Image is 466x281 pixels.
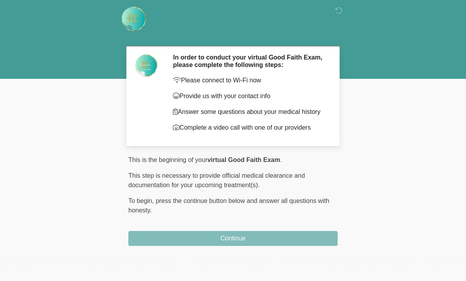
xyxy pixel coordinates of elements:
p: Answer some questions about your medical history [173,107,326,117]
p: Please connect to Wi-Fi now [173,76,326,85]
h2: In order to conduct your virtual Good Faith Exam, please complete the following steps: [173,54,326,69]
span: . [280,156,282,163]
span: This is the beginning of your [128,156,207,163]
span: press the continue button below and answer all questions with honesty. [128,197,329,214]
p: Complete a video call with one of our providers [173,123,326,132]
span: To begin, [128,197,156,204]
strong: virtual Good Faith Exam [207,156,280,163]
img: Agent Avatar [134,54,158,77]
img: Rehydrate Aesthetics & Wellness Logo [120,6,147,32]
p: Provide us with your contact info [173,91,326,101]
span: This step is necessary to provide official medical clearance and documentation for your upcoming ... [128,172,305,188]
button: Continue [128,231,338,246]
